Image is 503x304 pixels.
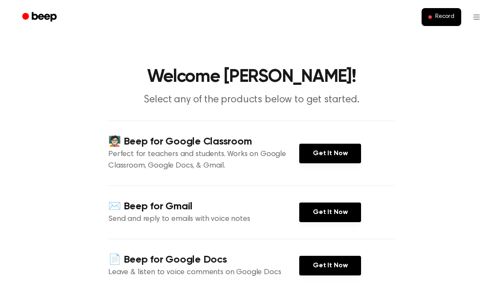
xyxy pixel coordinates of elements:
h4: 📄 Beep for Google Docs [108,253,299,267]
span: Record [435,13,454,21]
button: Open menu [466,7,487,27]
p: Select any of the products below to get started. [88,93,415,107]
h1: Welcome [PERSON_NAME]! [33,68,470,86]
a: Get It Now [299,144,361,163]
a: Get It Now [299,203,361,222]
h4: ✉️ Beep for Gmail [108,200,299,214]
h4: 🧑🏻‍🏫 Beep for Google Classroom [108,135,299,149]
p: Perfect for teachers and students. Works on Google Classroom, Google Docs, & Gmail. [108,149,299,172]
a: Get It Now [299,256,361,275]
p: Send and reply to emails with voice notes [108,214,299,225]
a: Beep [16,9,64,26]
p: Leave & listen to voice comments on Google Docs [108,267,299,278]
button: Record [422,8,461,26]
